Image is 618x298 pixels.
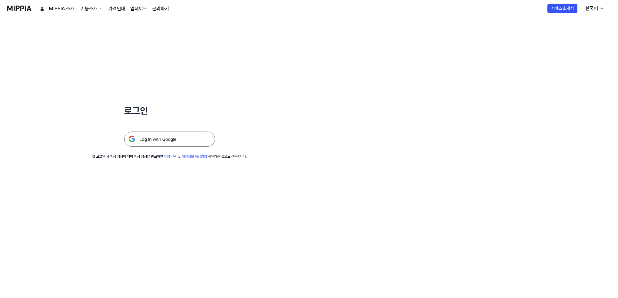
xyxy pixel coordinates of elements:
button: 한국어 [580,2,608,15]
button: 기능소개 [79,5,104,12]
a: 개인정보 취급방침 [182,154,207,159]
button: 서비스 소개서 [547,4,577,13]
a: 업데이트 [130,5,147,12]
a: 홈 [40,5,44,12]
a: 이용약관 [164,154,176,159]
h1: 로그인 [124,104,215,117]
div: 첫 로그인 시 계정 생성이 되며 계정 생성을 완료하면 및 동의하는 것으로 간주합니다. [92,154,247,159]
a: 가격안내 [108,5,125,12]
div: 기능소개 [79,5,99,12]
div: 한국어 [584,5,599,12]
a: MIPPIA 소개 [49,5,75,12]
img: 구글 로그인 버튼 [124,132,215,147]
a: 문의하기 [152,5,169,12]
